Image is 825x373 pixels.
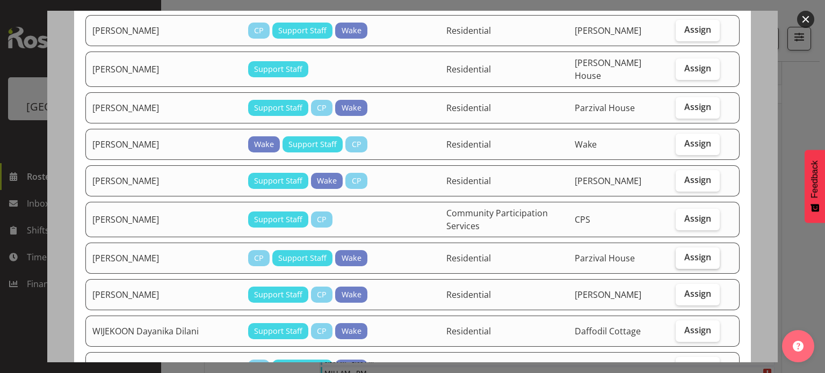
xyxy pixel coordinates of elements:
span: Residential [446,175,491,187]
span: Assign [684,361,711,372]
span: CP [317,325,327,337]
span: Support Staff [278,25,327,36]
span: Support Staff [254,289,302,301]
span: CP [317,102,327,114]
td: [PERSON_NAME] [85,202,242,237]
span: Assign [684,325,711,335]
span: Wake [342,252,361,264]
span: CPS [575,214,590,225]
span: Support Staff [254,325,302,337]
span: Wake [342,25,361,36]
span: Support Staff [254,102,302,114]
span: Residential [446,63,491,75]
td: [PERSON_NAME] [85,279,242,310]
span: Assign [684,174,711,185]
span: Support Staff [288,138,337,150]
span: CP [317,214,327,225]
span: Assign [684,213,711,224]
span: Residential [446,289,491,301]
span: CP [254,25,264,36]
span: Assign [684,138,711,149]
span: Support Staff [254,63,302,75]
button: Feedback - Show survey [805,150,825,223]
span: Support Staff [278,252,327,264]
span: CP [317,289,327,301]
td: [PERSON_NAME] [85,165,242,196]
span: Feedback [810,160,820,198]
td: [PERSON_NAME] [85,129,242,160]
span: CP [352,175,361,187]
span: Wake [342,102,361,114]
span: Community Participation Services [446,207,548,232]
span: [PERSON_NAME] [575,175,641,187]
span: Assign [684,24,711,35]
span: Assign [684,101,711,112]
td: [PERSON_NAME] [85,243,242,274]
span: Wake [342,325,361,337]
span: Residential [446,25,491,36]
span: Parzival House [575,252,635,264]
span: Assign [684,252,711,262]
span: Wake [342,289,361,301]
span: Support Staff [254,214,302,225]
span: Wake [575,138,597,150]
td: WIJEKOON Dayanika Dilani [85,316,242,347]
td: [PERSON_NAME] [85,52,242,87]
span: Wake [317,175,337,187]
span: Assign [684,288,711,299]
span: Wake [254,138,274,150]
span: Parzival House [575,102,635,114]
span: [PERSON_NAME] [575,289,641,301]
span: [PERSON_NAME] [575,25,641,36]
span: Residential [446,138,491,150]
td: [PERSON_NAME] [85,15,242,46]
span: Residential [446,252,491,264]
span: Support Staff [254,175,302,187]
span: CP [254,252,264,264]
span: [PERSON_NAME] House [575,57,641,82]
span: CP [352,138,361,150]
img: help-xxl-2.png [793,341,804,352]
td: [PERSON_NAME] [85,92,242,123]
span: Residential [446,325,491,337]
span: Assign [684,63,711,74]
span: Daffodil Cottage [575,325,641,337]
span: Residential [446,102,491,114]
